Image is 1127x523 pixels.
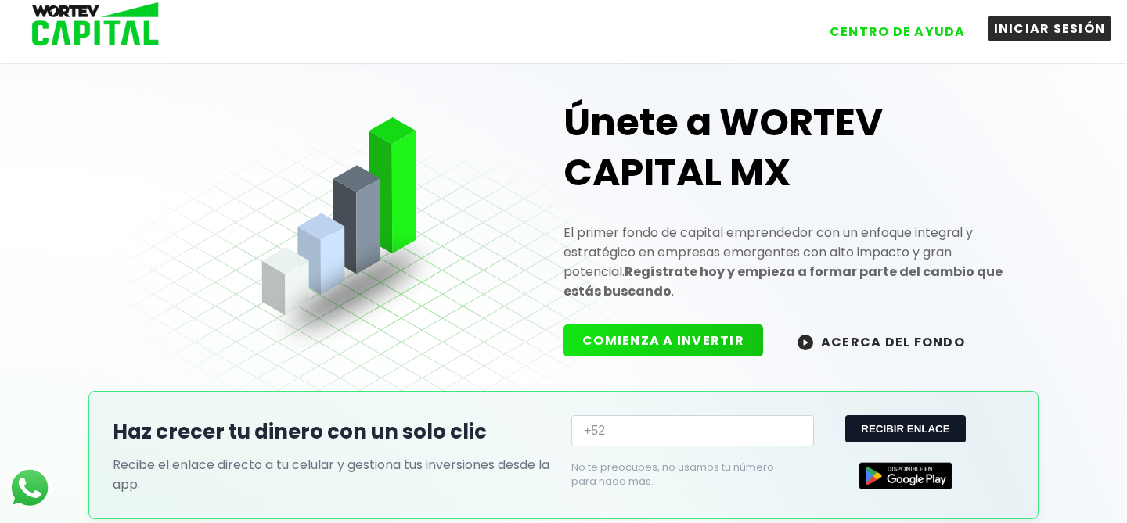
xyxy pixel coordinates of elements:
button: RECIBIR ENLACE [845,415,965,442]
button: ACERCA DEL FONDO [779,324,984,358]
img: logos_whatsapp-icon.242b2217.svg [8,466,52,510]
strong: Regístrate hoy y empieza a formar parte del cambio que estás buscando [563,263,1003,300]
a: CENTRO DE AYUDA [808,7,972,45]
a: INICIAR SESIÓN [972,7,1112,45]
button: INICIAR SESIÓN [988,16,1112,41]
button: CENTRO DE AYUDA [823,19,972,45]
p: Recibe el enlace directo a tu celular y gestiona tus inversiones desde la app. [113,455,556,494]
p: El primer fondo de capital emprendedor con un enfoque integral y estratégico en empresas emergent... [563,223,1014,301]
a: COMIENZA A INVERTIR [563,331,779,349]
h2: Haz crecer tu dinero con un solo clic [113,417,556,447]
img: Google Play [859,462,952,489]
img: wortev-capital-acerca-del-fondo [798,335,813,350]
button: COMIENZA A INVERTIR [563,324,763,356]
h1: Únete a WORTEV CAPITAL MX [563,98,1014,198]
p: No te preocupes, no usamos tu número para nada más. [571,460,789,489]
